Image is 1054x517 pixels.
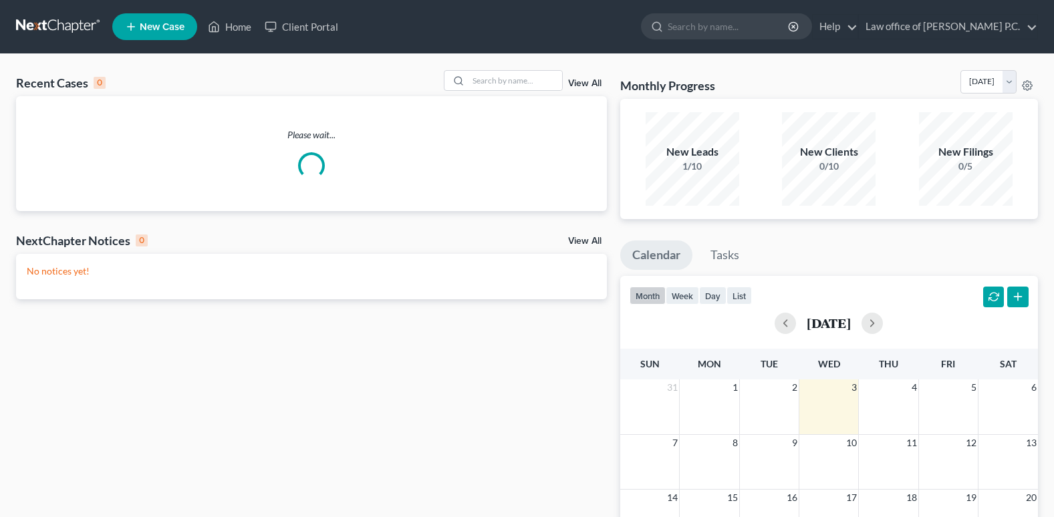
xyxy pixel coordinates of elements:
span: 6 [1030,379,1038,395]
a: View All [568,236,602,246]
span: 13 [1025,435,1038,451]
span: 8 [731,435,739,451]
div: New Clients [782,144,876,160]
h3: Monthly Progress [620,77,715,94]
button: day [699,287,727,305]
span: 19 [964,490,978,506]
span: 4 [910,379,918,395]
span: 16 [785,490,799,506]
span: 9 [791,435,799,451]
div: 0 [94,77,106,89]
input: Search by name... [668,14,790,39]
span: 31 [666,379,679,395]
div: New Leads [646,144,739,160]
p: No notices yet! [27,265,596,278]
span: 7 [671,435,679,451]
span: Sat [1000,358,1017,369]
span: Mon [698,358,721,369]
span: 12 [964,435,978,451]
span: 18 [905,490,918,506]
h2: [DATE] [807,316,851,330]
a: Home [201,15,258,39]
span: 17 [845,490,858,506]
span: Wed [818,358,840,369]
a: View All [568,79,602,88]
a: Law office of [PERSON_NAME] P.C. [859,15,1037,39]
span: 15 [726,490,739,506]
span: 2 [791,379,799,395]
div: NextChapter Notices [16,232,148,248]
span: 14 [666,490,679,506]
span: 3 [850,379,858,395]
a: Client Portal [258,15,345,39]
div: New Filings [919,144,1013,160]
span: Sun [640,358,660,369]
button: week [666,287,699,305]
div: 1/10 [646,160,739,173]
p: Please wait... [16,128,607,142]
button: month [630,287,666,305]
span: Fri [941,358,955,369]
span: 10 [845,435,858,451]
a: Calendar [620,240,692,270]
div: 0/5 [919,160,1013,173]
div: 0 [136,234,148,246]
span: 5 [970,379,978,395]
button: list [727,287,752,305]
span: 1 [731,379,739,395]
span: New Case [140,22,184,32]
span: 20 [1025,490,1038,506]
a: Tasks [698,240,751,270]
span: Thu [879,358,898,369]
input: Search by name... [469,71,562,90]
div: Recent Cases [16,75,106,91]
a: Help [813,15,858,39]
div: 0/10 [782,160,876,173]
span: 11 [905,435,918,451]
span: Tue [761,358,778,369]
